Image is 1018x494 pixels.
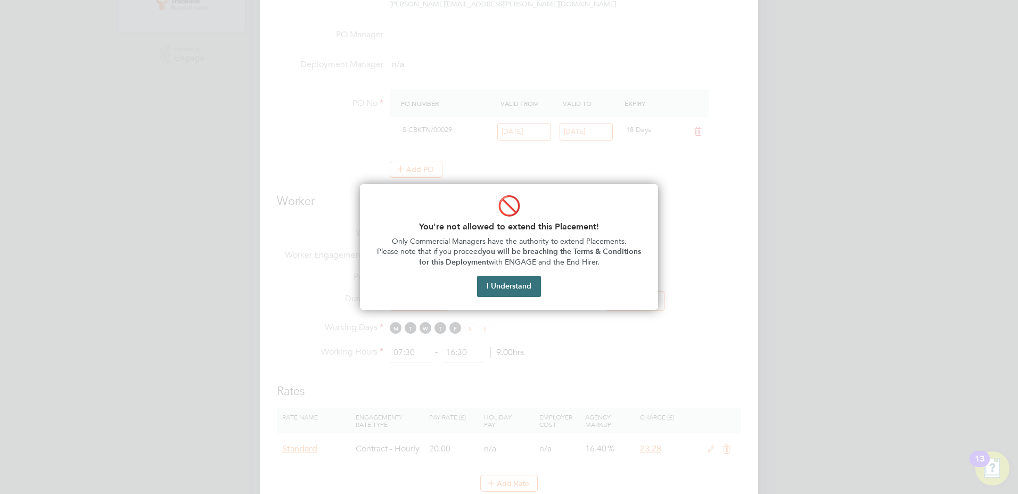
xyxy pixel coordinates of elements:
[477,276,541,297] button: I Understand
[360,184,658,310] div: You're not allowed to extend this Placement!
[377,247,482,256] span: Please note that if you proceed
[373,221,645,232] h2: You're not allowed to extend this Placement!
[419,247,644,267] strong: you will be breaching the Terms & Conditions for this Deployment
[489,258,600,267] span: with ENGAGE and the End Hirer.
[497,195,521,217] div: 🚫
[373,236,645,247] p: Only Commercial Managers have the authority to extend Placements.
